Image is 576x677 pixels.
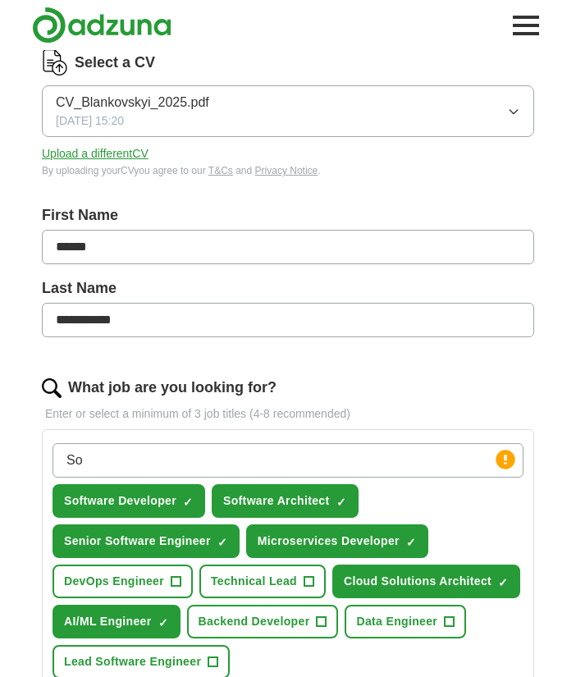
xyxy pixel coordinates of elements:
span: Technical Lead [211,573,297,590]
button: Toggle main navigation menu [508,7,544,43]
div: By uploading your CV you agree to our and . [42,163,534,178]
span: Lead Software Engineer [64,653,201,670]
img: search.png [42,378,62,398]
button: Microservices Developer✓ [246,524,428,558]
span: Software Developer [64,492,176,510]
button: Software Architect✓ [212,484,358,518]
input: Type a job title and press enter [53,443,523,478]
label: What job are you looking for? [68,377,277,399]
span: Data Engineer [356,613,437,630]
button: Cloud Solutions Architect✓ [332,565,520,598]
span: CV_Blankovskyi_2025.pdf [56,93,209,112]
button: AI/ML Engineer✓ [53,605,181,638]
span: [DATE] 15:20 [56,112,124,130]
label: First Name [42,204,534,226]
span: Senior Software Engineer [64,533,211,550]
img: CV Icon [42,49,68,75]
span: ✓ [217,536,227,549]
span: ✓ [406,536,416,549]
a: T&Cs [208,165,233,176]
button: Senior Software Engineer✓ [53,524,240,558]
span: AI/ML Engineer [64,613,152,630]
a: Privacy Notice [255,165,318,176]
button: Backend Developer [187,605,339,638]
button: DevOps Engineer [53,565,193,598]
button: Technical Lead [199,565,326,598]
img: Adzuna logo [32,7,171,43]
span: Backend Developer [199,613,310,630]
button: Upload a differentCV [42,145,149,162]
span: Cloud Solutions Architect [344,573,491,590]
label: Last Name [42,277,534,300]
button: Data Engineer [345,605,466,638]
span: ✓ [158,616,168,629]
span: Software Architect [223,492,329,510]
span: ✓ [183,496,193,509]
span: ✓ [336,496,346,509]
button: CV_Blankovskyi_2025.pdf[DATE] 15:20 [42,85,534,137]
button: Software Developer✓ [53,484,205,518]
span: DevOps Engineer [64,573,164,590]
p: Enter or select a minimum of 3 job titles (4-8 recommended) [42,405,534,423]
span: Microservices Developer [258,533,400,550]
label: Select a CV [75,52,155,74]
span: ✓ [498,576,508,589]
